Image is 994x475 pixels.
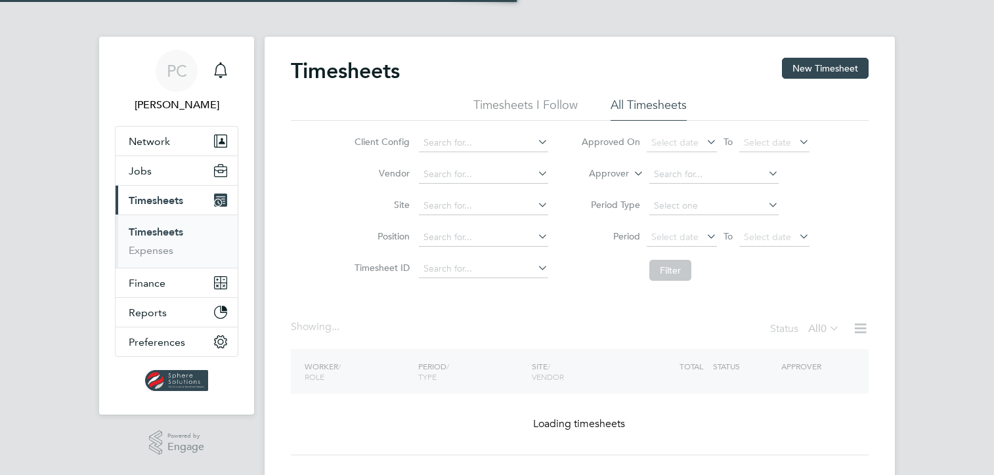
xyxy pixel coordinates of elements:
[291,320,342,334] div: Showing
[99,37,254,415] nav: Main navigation
[351,136,410,148] label: Client Config
[351,262,410,274] label: Timesheet ID
[116,186,238,215] button: Timesheets
[115,50,238,113] a: PC[PERSON_NAME]
[351,199,410,211] label: Site
[419,260,548,278] input: Search for...
[649,197,779,215] input: Select one
[115,370,238,391] a: Go to home page
[808,322,840,335] label: All
[744,136,791,148] span: Select date
[649,260,691,281] button: Filter
[129,277,165,289] span: Finance
[581,136,640,148] label: Approved On
[116,327,238,356] button: Preferences
[167,442,204,453] span: Engage
[351,230,410,242] label: Position
[419,165,548,184] input: Search for...
[611,97,687,121] li: All Timesheets
[821,322,827,335] span: 0
[129,244,173,257] a: Expenses
[115,97,238,113] span: Paul Cunningham
[351,167,410,179] label: Vendor
[581,199,640,211] label: Period Type
[649,165,779,184] input: Search for...
[581,230,640,242] label: Period
[419,197,548,215] input: Search for...
[167,430,204,442] span: Powered by
[116,298,238,327] button: Reports
[116,215,238,268] div: Timesheets
[651,136,699,148] span: Select date
[770,320,842,339] div: Status
[116,268,238,297] button: Finance
[570,167,629,180] label: Approver
[419,228,548,247] input: Search for...
[332,320,339,333] span: ...
[744,231,791,243] span: Select date
[720,228,737,245] span: To
[782,58,869,79] button: New Timesheet
[149,430,205,455] a: Powered byEngage
[720,133,737,150] span: To
[129,135,170,148] span: Network
[473,97,578,121] li: Timesheets I Follow
[129,306,167,319] span: Reports
[116,156,238,185] button: Jobs
[129,226,183,238] a: Timesheets
[419,134,548,152] input: Search for...
[651,231,699,243] span: Select date
[145,370,209,391] img: spheresolutions-logo-retina.png
[291,58,400,84] h2: Timesheets
[129,336,185,348] span: Preferences
[129,194,183,207] span: Timesheets
[116,127,238,155] button: Network
[167,62,187,79] span: PC
[129,165,152,177] span: Jobs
